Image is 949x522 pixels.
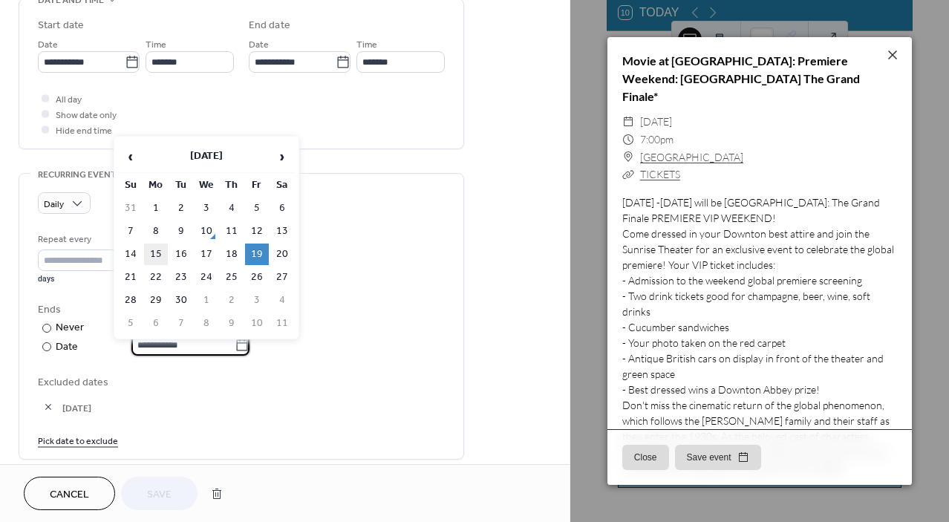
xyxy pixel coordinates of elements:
[144,141,269,173] th: [DATE]
[220,198,244,219] td: 4
[195,221,218,242] td: 10
[144,290,168,311] td: 29
[270,290,294,311] td: 4
[622,53,860,103] a: Movie at [GEOGRAPHIC_DATA]: Premiere Weekend: [GEOGRAPHIC_DATA] The Grand Finale*
[144,221,168,242] td: 8
[622,166,634,183] div: ​
[144,267,168,288] td: 22
[220,313,244,334] td: 9
[119,313,143,334] td: 5
[245,313,269,334] td: 10
[220,221,244,242] td: 11
[146,37,166,53] span: Time
[270,244,294,265] td: 20
[50,487,89,503] span: Cancel
[144,244,168,265] td: 15
[220,244,244,265] td: 18
[640,149,743,166] a: [GEOGRAPHIC_DATA]
[622,113,634,131] div: ​
[169,290,193,311] td: 30
[144,198,168,219] td: 1
[195,198,218,219] td: 3
[169,313,193,334] td: 7
[38,18,84,33] div: Start date
[38,302,442,318] div: Ends
[119,267,143,288] td: 21
[270,313,294,334] td: 11
[24,477,115,510] button: Cancel
[195,267,218,288] td: 24
[195,244,218,265] td: 17
[195,174,218,196] th: We
[640,113,672,131] span: [DATE]
[169,174,193,196] th: Tu
[249,37,269,53] span: Date
[169,267,193,288] td: 23
[622,149,634,166] div: ​
[38,434,118,449] span: Pick date to exclude
[640,131,674,149] span: 7:00pm
[38,167,117,183] span: Recurring event
[38,274,141,284] div: days
[119,174,143,196] th: Su
[607,195,912,506] div: [DATE] -[DATE] will be [GEOGRAPHIC_DATA]: The Grand Finale PREMIERE VIP WEEKEND! Come dressed in ...
[169,198,193,219] td: 2
[119,244,143,265] td: 14
[245,267,269,288] td: 26
[270,174,294,196] th: Sa
[271,142,293,172] span: ›
[119,198,143,219] td: 31
[120,142,142,172] span: ‹
[675,445,761,470] button: Save event
[220,290,244,311] td: 2
[220,174,244,196] th: Th
[56,123,112,139] span: Hide end time
[38,37,58,53] span: Date
[270,267,294,288] td: 27
[119,221,143,242] td: 7
[144,174,168,196] th: Mo
[56,339,250,356] div: Date
[249,18,290,33] div: End date
[195,313,218,334] td: 8
[62,400,445,416] span: [DATE]
[245,221,269,242] td: 12
[195,290,218,311] td: 1
[245,198,269,219] td: 5
[38,232,138,247] div: Repeat every
[56,108,117,123] span: Show date only
[169,244,193,265] td: 16
[56,320,85,336] div: Never
[270,221,294,242] td: 13
[245,244,269,265] td: 19
[169,221,193,242] td: 9
[56,92,82,108] span: All day
[144,313,168,334] td: 6
[270,198,294,219] td: 6
[622,131,634,149] div: ​
[38,375,445,391] span: Excluded dates
[119,290,143,311] td: 28
[245,290,269,311] td: 3
[640,168,680,180] a: TICKETS
[220,267,244,288] td: 25
[44,196,64,213] span: Daily
[622,445,669,470] button: Close
[356,37,377,53] span: Time
[245,174,269,196] th: Fr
